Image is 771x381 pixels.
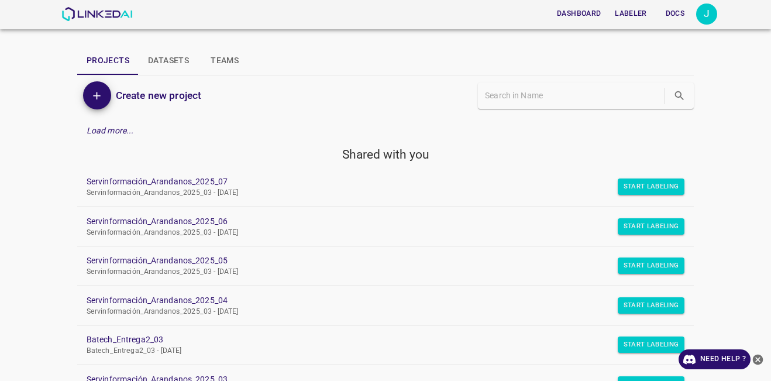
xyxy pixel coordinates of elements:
a: Servinformación_Arandanos_2025_07 [87,176,666,188]
button: Datasets [139,47,198,75]
p: Servinformación_Arandanos_2025_03 - [DATE] [87,267,666,277]
a: Servinformación_Arandanos_2025_05 [87,255,666,267]
a: Docs [654,2,696,26]
button: Labeler [610,4,651,23]
a: Dashboard [550,2,608,26]
a: Create new project [111,87,201,104]
button: Add [83,81,111,109]
p: Batech_Entrega2_03 - [DATE] [87,346,666,356]
button: search [667,84,691,108]
button: Start Labeling [618,218,685,235]
input: Search in Name [485,87,662,104]
div: Load more... [77,120,694,142]
button: Start Labeling [618,337,685,353]
p: Servinformación_Arandanos_2025_03 - [DATE] [87,188,666,198]
button: Open settings [696,4,717,25]
a: Servinformación_Arandanos_2025_06 [87,215,666,228]
a: Servinformación_Arandanos_2025_04 [87,294,666,307]
button: Start Labeling [618,297,685,314]
button: Dashboard [552,4,605,23]
h6: Create new project [116,87,201,104]
em: Load more... [87,126,134,135]
button: Start Labeling [618,258,685,274]
button: Docs [656,4,694,23]
button: Projects [77,47,139,75]
button: Teams [198,47,251,75]
p: Servinformación_Arandanos_2025_03 - [DATE] [87,228,666,238]
p: Servinformación_Arandanos_2025_03 - [DATE] [87,307,666,317]
a: Labeler [608,2,653,26]
a: Need Help ? [679,349,751,369]
a: Batech_Entrega2_03 [87,334,666,346]
button: close-help [751,349,765,369]
button: Start Labeling [618,179,685,195]
div: J [696,4,717,25]
img: LinkedAI [61,7,132,21]
h5: Shared with you [77,146,694,163]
